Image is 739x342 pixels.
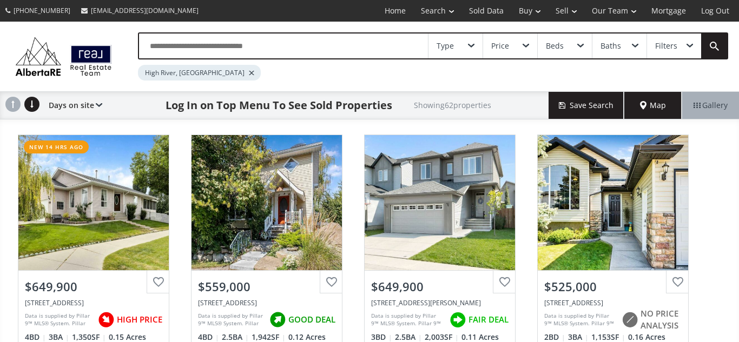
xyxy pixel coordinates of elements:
div: $559,000 [198,278,335,295]
div: Data is supplied by Pillar 9™ MLS® System. Pillar 9™ is the owner of the copyright in its MLS® Sy... [544,312,616,328]
span: GOOD DEAL [288,314,335,325]
span: [PHONE_NUMBER] [14,6,70,15]
div: Baths [601,42,621,50]
div: Data is supplied by Pillar 9™ MLS® System. Pillar 9™ is the owner of the copyright in its MLS® Sy... [25,312,93,328]
span: [EMAIL_ADDRESS][DOMAIN_NAME] [91,6,199,15]
div: 1708 Montgomery Gate SE, High River, AB T1V0H6 [371,298,509,307]
div: Data is supplied by Pillar 9™ MLS® System. Pillar 9™ is the owner of the copyright in its MLS® Sy... [371,312,444,328]
span: FAIR DEAL [469,314,509,325]
div: Beds [546,42,564,50]
div: $525,000 [544,278,682,295]
span: Gallery [694,100,728,111]
h1: Log In on Top Menu To See Sold Properties [166,98,392,113]
img: rating icon [447,309,469,331]
span: Map [640,100,666,111]
div: Data is supplied by Pillar 9™ MLS® System. Pillar 9™ is the owner of the copyright in its MLS® Sy... [198,312,264,328]
img: rating icon [267,309,288,331]
a: [EMAIL_ADDRESS][DOMAIN_NAME] [76,1,204,21]
span: HIGH PRICE [117,314,162,325]
div: Filters [655,42,677,50]
div: 701 19 Street SE, High River, AB T1V 1T1 [25,298,162,307]
span: NO PRICE ANALYSIS [641,308,682,331]
img: Logo [11,35,116,78]
div: $649,900 [25,278,162,295]
h2: Showing 62 properties [414,101,491,109]
div: High River, [GEOGRAPHIC_DATA] [138,65,261,81]
img: rating icon [619,309,641,331]
img: rating icon [95,309,117,331]
div: $649,900 [371,278,509,295]
div: 20 High Ridge Crescent NW, High River, AB T1V1X7 [544,298,682,307]
button: Save Search [549,92,624,119]
div: Type [437,42,454,50]
div: 728 9 Avenue SE, High River, AB T1V 1K5 [198,298,335,307]
div: Gallery [682,92,739,119]
div: Days on site [43,92,102,119]
div: Price [491,42,509,50]
div: Map [624,92,682,119]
